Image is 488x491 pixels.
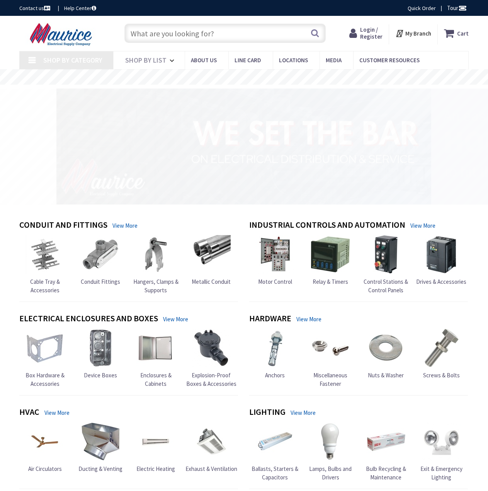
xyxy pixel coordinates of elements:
span: Shop By List [125,56,167,65]
a: Exit & Emergency Lighting Exit & Emergency Lighting [415,422,467,481]
span: Exit & Emergency Lighting [420,465,462,481]
a: Ducting & Venting Ducting & Venting [78,422,122,473]
input: What are you looking for? [124,24,326,43]
span: Exhaust & Ventilation [185,465,237,472]
span: Ducting & Venting [78,465,122,472]
h4: Lighting [249,407,286,418]
a: Screws & Bolts Screws & Bolts [422,329,461,379]
span: Tour [447,4,467,12]
span: Hangers, Clamps & Supports [133,278,179,293]
h4: HVAC [19,407,39,418]
img: Lamps, Bulbs and Drivers [311,422,350,461]
h4: Electrical Enclosures and Boxes [19,314,158,325]
span: Electric Heating [136,465,175,472]
a: Drives & Accessories Drives & Accessories [416,235,466,286]
img: 1_1.png [47,86,434,206]
span: Drives & Accessories [416,278,466,285]
img: Enclosures & Cabinets [136,329,175,367]
img: Hangers, Clamps & Supports [136,235,175,274]
span: Screws & Bolts [423,372,460,379]
img: Control Stations & Control Panels [367,235,405,274]
img: Anchors [256,329,294,367]
h4: Industrial Controls and Automation [249,220,405,231]
a: Box Hardware & Accessories Box Hardware & Accessories [19,329,71,388]
img: Exit & Emergency Lighting [422,422,461,461]
a: Motor Control Motor Control [256,235,294,286]
a: Anchors Anchors [256,329,294,379]
span: Conduit Fittings [81,278,120,285]
a: Bulb Recycling & Maintenance Bulb Recycling & Maintenance [360,422,412,481]
img: Exhaust & Ventilation [192,422,231,461]
img: Metallic Conduit [192,235,231,274]
img: Box Hardware & Accessories [26,329,64,367]
a: Conduit Fittings Conduit Fittings [81,235,120,286]
a: Metallic Conduit Metallic Conduit [192,235,231,286]
a: View More [291,409,316,417]
a: Relay & Timers Relay & Timers [311,235,350,286]
span: Device Boxes [84,372,117,379]
span: Relay & Timers [313,278,348,285]
img: Drives & Accessories [422,235,461,274]
span: Explosion-Proof Boxes & Accessories [186,372,236,387]
span: Nuts & Washer [368,372,404,379]
a: Login / Register [349,26,383,40]
a: View More [410,222,435,230]
a: View More [112,222,138,230]
strong: Cart [457,26,469,40]
img: Ducting & Venting [81,422,120,461]
img: Screws & Bolts [422,329,461,367]
span: Cable Tray & Accessories [30,278,60,293]
a: Explosion-Proof Boxes & Accessories Explosion-Proof Boxes & Accessories [185,329,237,388]
img: Ballasts, Starters & Capacitors [256,422,294,461]
rs-layer: Free Same Day Pickup at 15 Locations [174,73,315,82]
img: Relay & Timers [311,235,350,274]
a: Ballasts, Starters & Capacitors Ballasts, Starters & Capacitors [249,422,301,481]
img: Conduit Fittings [81,235,120,274]
a: View More [44,409,70,417]
span: Locations [279,56,308,64]
a: Help Center [64,4,96,12]
span: Control Stations & Control Panels [364,278,408,293]
h4: Hardware [249,314,291,325]
span: Box Hardware & Accessories [26,372,65,387]
a: Control Stations & Control Panels Control Stations & Control Panels [360,235,412,294]
img: Cable Tray & Accessories [26,235,64,274]
img: Device Boxes [81,329,120,367]
a: Exhaust & Ventilation Exhaust & Ventilation [185,422,237,473]
div: My Branch [395,26,431,40]
h4: Conduit and Fittings [19,220,107,231]
span: Customer Resources [359,56,420,64]
span: Miscellaneous Fastener [313,372,347,387]
span: About us [191,56,217,64]
span: Enclosures & Cabinets [140,372,172,387]
a: Cart [444,26,469,40]
span: Shop By Category [43,56,102,65]
span: Login / Register [360,26,383,40]
span: Metallic Conduit [192,278,231,285]
a: Miscellaneous Fastener Miscellaneous Fastener [304,329,356,388]
img: Maurice Electrical Supply Company [19,22,105,46]
img: Bulb Recycling & Maintenance [367,422,405,461]
a: Electric Heating Electric Heating [136,422,175,473]
span: Media [326,56,342,64]
span: Ballasts, Starters & Capacitors [252,465,298,481]
a: Cable Tray & Accessories Cable Tray & Accessories [19,235,71,294]
a: Hangers, Clamps & Supports Hangers, Clamps & Supports [130,235,182,294]
a: View More [163,315,188,323]
a: View More [296,315,321,323]
span: Line Card [235,56,261,64]
span: Anchors [265,372,285,379]
a: Air Circulators Air Circulators [26,422,64,473]
a: Lamps, Bulbs and Drivers Lamps, Bulbs and Drivers [304,422,356,481]
span: Lamps, Bulbs and Drivers [309,465,352,481]
a: Contact us [19,4,52,12]
span: Air Circulators [28,465,62,472]
img: Nuts & Washer [367,329,405,367]
span: Motor Control [258,278,292,285]
a: Device Boxes Device Boxes [81,329,120,379]
span: Bulb Recycling & Maintenance [366,465,406,481]
img: Miscellaneous Fastener [311,329,350,367]
img: Explosion-Proof Boxes & Accessories [192,329,231,367]
img: Motor Control [256,235,294,274]
img: Air Circulators [26,422,64,461]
